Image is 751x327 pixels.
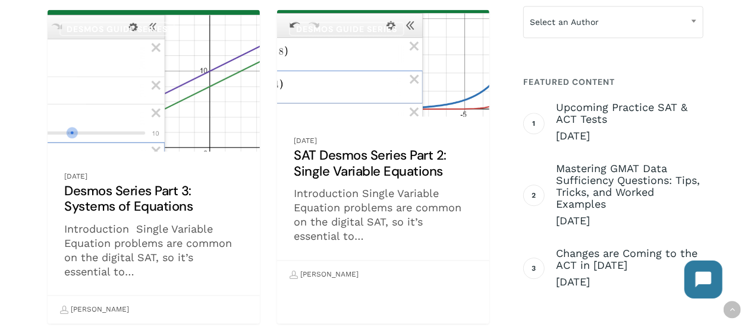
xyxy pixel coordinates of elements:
[556,101,703,143] a: Upcoming Practice SAT & ACT Tests [DATE]
[523,6,703,38] span: Select an Author
[556,163,703,228] a: Mastering GMAT Data Sufficiency Questions: Tips, Tricks, and Worked Examples [DATE]
[556,129,703,143] span: [DATE]
[673,249,734,310] iframe: Chatbot
[59,22,175,36] a: Desmos Guide Series
[60,300,129,320] a: [PERSON_NAME]
[289,22,404,36] a: Desmos Guide Series
[556,247,703,289] a: Changes are Coming to the ACT in [DATE] [DATE]
[556,214,703,228] span: [DATE]
[524,9,703,34] span: Select an Author
[556,275,703,289] span: [DATE]
[556,101,703,125] span: Upcoming Practice SAT & ACT Tests
[290,265,359,285] a: [PERSON_NAME]
[556,247,703,271] span: Changes are Coming to the ACT in [DATE]
[556,163,703,210] span: Mastering GMAT Data Sufficiency Questions: Tips, Tricks, and Worked Examples
[523,71,703,93] h4: Featured Content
